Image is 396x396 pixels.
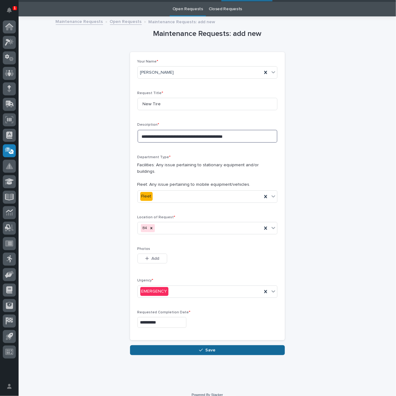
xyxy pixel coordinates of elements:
span: Save [205,347,215,353]
span: Requested Completion Date [137,311,191,314]
button: Add [137,254,167,263]
button: Notifications [3,4,16,17]
span: Your Name [137,60,159,63]
a: Maintenance Requests [56,18,103,25]
span: [PERSON_NAME] [140,69,174,76]
p: 1 [14,6,16,10]
div: Fleet [140,192,153,201]
span: Photos [137,247,150,251]
a: Open Requests [110,18,142,25]
button: Save [130,345,285,355]
span: Request Title [137,91,163,95]
div: EMERGENCY [140,287,168,296]
a: Closed Requests [209,2,242,16]
div: B4 [141,224,148,233]
span: Department Type [137,155,171,159]
span: Add [151,256,159,261]
span: Urgency [137,279,154,282]
p: Maintenance Requests: add new [149,18,215,25]
h1: Maintenance Requests: add new [130,29,285,38]
span: Location of Request [137,215,176,219]
p: Facilities: Any issue pertaining to stationary equipment and/or buildings. Fleet: Any issue perta... [137,162,277,188]
div: Notifications1 [8,7,16,17]
a: Open Requests [172,2,203,16]
span: Description [137,123,159,127]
